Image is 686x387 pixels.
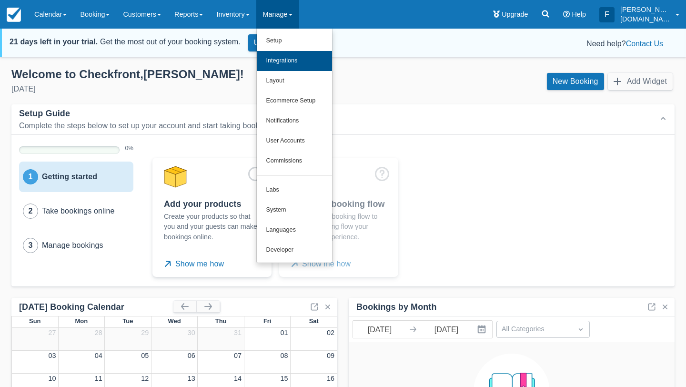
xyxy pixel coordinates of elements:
[234,375,242,382] a: 14
[257,240,332,260] a: Developer
[164,255,228,273] button: Show me how
[95,329,102,336] a: 28
[95,375,102,382] a: 11
[215,317,227,325] span: Thu
[257,111,332,131] a: Notifications
[19,196,133,226] button: 2Take bookings online
[10,38,98,46] strong: 21 days left in your trial.
[608,73,673,90] button: Add Widget
[164,199,260,210] div: Add your products
[281,375,288,382] a: 15
[122,317,133,325] span: Tue
[502,10,528,18] span: Upgrade
[125,143,133,156] div: 0 %
[48,329,56,336] a: 27
[234,329,242,336] a: 31
[327,352,334,359] a: 09
[29,317,40,325] span: Sun
[19,108,70,119] div: Setup Guide
[576,325,585,334] span: Dropdown icon
[256,29,333,263] ul: Manage
[473,321,492,338] button: Interact with the calendar and add the check-in date for your trip.
[10,36,241,48] div: Get the most out of your booking system.
[11,83,335,95] div: [DATE]
[164,212,260,243] p: Create your products so that you and your guests can make bookings online.
[327,329,334,336] a: 02
[257,71,332,91] a: Layout
[188,352,195,359] a: 06
[23,169,38,184] div: 1
[141,352,149,359] a: 05
[257,31,332,51] a: Setup
[141,329,149,336] a: 29
[327,375,334,382] a: 16
[563,11,570,18] i: Help
[152,158,272,247] a: Add your productsCreate your products so that you and your guests can make bookings online.
[48,352,56,359] a: 03
[23,204,38,219] div: 2
[19,230,133,261] button: 3Manage bookings
[599,7,615,22] div: F
[572,10,586,18] span: Help
[48,375,56,382] a: 10
[620,14,670,24] p: [DOMAIN_NAME]
[626,38,663,50] button: Contact Us
[420,321,473,338] input: End Date
[353,321,406,338] input: Start Date
[19,162,133,192] button: 1Getting started
[356,302,437,313] div: Bookings by Month
[257,91,332,111] a: Ecommerce Setup
[234,352,242,359] a: 07
[257,51,332,71] a: Integrations
[188,329,195,336] a: 30
[257,180,332,200] a: Labs
[248,34,319,51] a: Upgrade Account
[23,238,38,253] div: 3
[19,121,282,131] div: Complete the steps below to set up your account and start taking bookings.
[75,317,88,325] span: Mon
[7,8,21,22] img: checkfront-main-nav-mini-logo.png
[257,200,332,220] a: System
[257,151,332,171] a: Commissions
[547,73,604,90] a: New Booking
[257,220,332,240] a: Languages
[19,302,173,313] div: [DATE] Booking Calendar
[334,38,663,50] div: Need help?
[263,317,272,325] span: Fri
[11,67,335,81] div: Welcome to Checkfront , [PERSON_NAME] !
[95,352,102,359] a: 04
[281,329,288,336] a: 01
[257,131,332,151] a: User Accounts
[281,352,288,359] a: 08
[162,255,224,273] span: Show me how
[188,375,195,382] a: 13
[141,375,149,382] a: 12
[168,317,181,325] span: Wed
[309,317,319,325] span: Sat
[620,5,670,14] p: [PERSON_NAME]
